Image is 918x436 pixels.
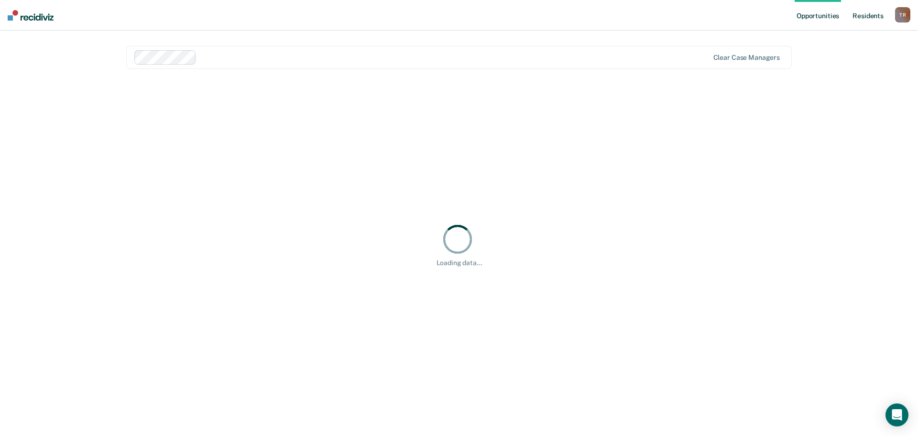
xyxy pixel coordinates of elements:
[885,403,908,426] div: Open Intercom Messenger
[8,10,54,21] img: Recidiviz
[437,259,482,267] div: Loading data...
[713,54,780,62] div: Clear case managers
[895,7,910,22] button: TR
[895,7,910,22] div: T R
